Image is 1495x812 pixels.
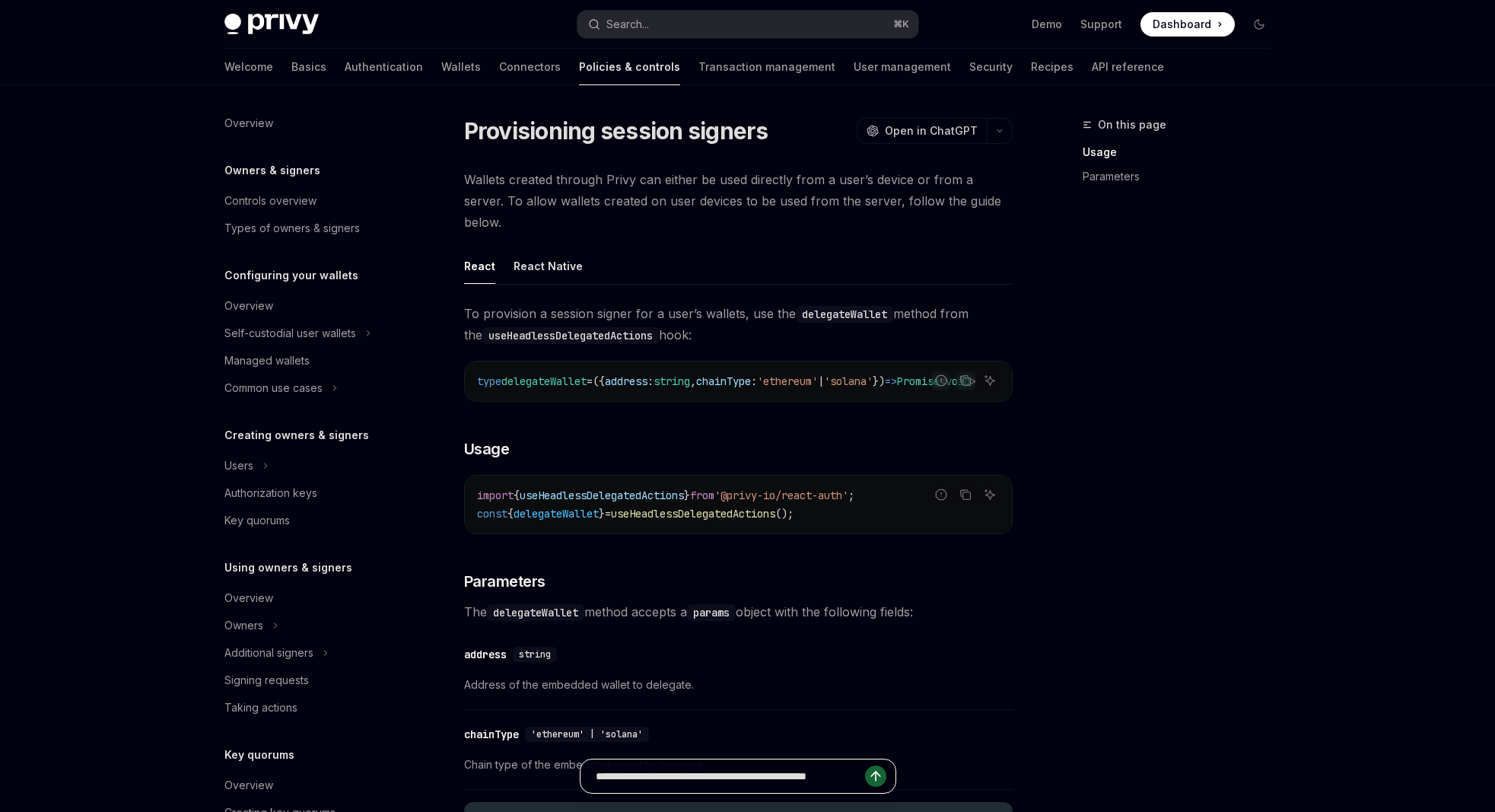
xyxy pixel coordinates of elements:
code: params [687,604,736,621]
div: Controls overview [224,192,316,210]
a: Dashboard [1140,12,1235,37]
span: Usage [464,438,510,460]
span: => [885,374,897,388]
button: Toggle Additional signers section [212,639,407,667]
a: Usage [1083,140,1283,164]
h1: Provisioning session signers [464,117,768,145]
span: (); [775,507,794,521]
span: : [647,374,654,388]
span: }) [873,374,885,388]
a: Overview [212,772,407,799]
span: ; [848,489,854,502]
div: Additional signers [224,644,313,662]
a: Welcome [224,49,273,85]
a: Transaction management [698,49,835,85]
a: User management [854,49,951,85]
span: : [751,374,757,388]
span: Open in ChatGPT [885,123,978,139]
button: Report incorrect code [931,485,951,505]
span: 'ethereum' [757,374,818,388]
div: React Native [514,248,583,284]
div: React [464,248,495,284]
div: Taking actions [224,699,297,717]
code: useHeadlessDelegatedActions [482,327,659,344]
a: API reference [1092,49,1164,85]
div: Authorization keys [224,484,317,502]
button: Toggle Common use cases section [212,374,407,402]
span: type [477,374,501,388]
a: Security [969,49,1013,85]
span: The method accepts a object with the following fields: [464,601,1013,623]
span: , [690,374,696,388]
a: Demo [1032,17,1062,32]
span: string [519,648,551,661]
div: Self-custodial user wallets [224,324,356,342]
div: Overview [224,776,273,794]
div: Search... [606,15,649,33]
span: chainType [696,374,751,388]
a: Taking actions [212,694,407,721]
span: = [605,507,611,521]
div: Overview [224,114,273,132]
span: } [599,507,605,521]
span: On this page [1098,116,1166,134]
button: Toggle Users section [212,452,407,479]
span: import [477,489,514,502]
div: Overview [224,589,273,607]
div: Managed wallets [224,352,310,370]
div: Common use cases [224,379,323,397]
span: useHeadlessDelegatedActions [611,507,775,521]
span: Dashboard [1153,17,1211,32]
h5: Configuring your wallets [224,266,358,285]
span: ({ [593,374,605,388]
img: dark logo [224,14,319,35]
code: delegateWallet [487,604,584,621]
a: Controls overview [212,187,407,215]
div: Signing requests [224,671,309,689]
a: Managed wallets [212,347,407,374]
button: Toggle dark mode [1247,12,1271,37]
span: To provision a session signer for a user’s wallets, use the method from the hook: [464,303,1013,345]
span: delegateWallet [501,374,587,388]
h5: Key quorums [224,746,294,764]
span: | [818,374,824,388]
button: Toggle Self-custodial user wallets section [212,320,407,347]
span: delegateWallet [514,507,599,521]
span: useHeadlessDelegatedActions [520,489,684,502]
div: Overview [224,297,273,315]
code: delegateWallet [796,306,893,323]
span: { [514,489,520,502]
a: Connectors [499,49,561,85]
span: { [507,507,514,521]
span: ⌘ K [893,18,909,30]
a: Authentication [345,49,423,85]
span: 'solana' [824,374,873,388]
div: Users [224,457,253,475]
span: const [477,507,507,521]
button: Open search [577,11,918,38]
div: Owners [224,616,263,635]
a: Overview [212,110,407,137]
a: Parameters [1083,164,1283,189]
span: = [587,374,593,388]
a: Policies & controls [579,49,680,85]
span: } [684,489,690,502]
button: Copy the contents from the code block [956,485,975,505]
h5: Using owners & signers [224,559,352,577]
a: Wallets [441,49,481,85]
span: string [654,374,690,388]
span: address [605,374,647,388]
button: Ask AI [980,485,1000,505]
a: Key quorums [212,507,407,534]
h5: Owners & signers [224,161,320,180]
a: Basics [291,49,326,85]
button: Open in ChatGPT [857,118,987,144]
div: chainType [464,727,519,742]
a: Types of owners & signers [212,215,407,242]
span: > [970,374,976,388]
div: Types of owners & signers [224,219,360,237]
span: Promise [897,374,940,388]
a: Recipes [1031,49,1074,85]
a: Authorization keys [212,479,407,507]
span: 'ethereum' | 'solana' [531,728,643,740]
